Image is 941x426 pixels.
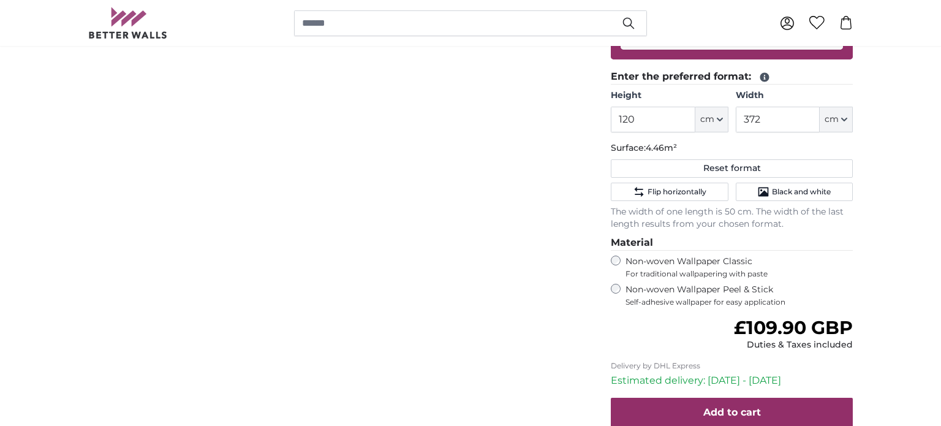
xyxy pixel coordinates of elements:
span: Flip horizontally [648,187,706,197]
label: Non-woven Wallpaper Peel & Stick [625,284,853,307]
img: Betterwalls [88,7,168,39]
label: Width [736,89,853,102]
label: Non-woven Wallpaper Classic [625,256,853,279]
span: 4.46m² [646,142,677,153]
button: Flip horizontally [611,183,728,201]
label: Height [611,89,728,102]
legend: Material [611,235,853,251]
p: Delivery by DHL Express [611,361,853,371]
span: For traditional wallpapering with paste [625,269,853,279]
span: £109.90 GBP [734,316,853,339]
button: Black and white [736,183,853,201]
span: Self-adhesive wallpaper for easy application [625,297,853,307]
button: Reset format [611,159,853,178]
p: The width of one length is 50 cm. The width of the last length results from your chosen format. [611,206,853,230]
span: cm [825,113,839,126]
span: Add to cart [703,406,761,418]
p: Estimated delivery: [DATE] - [DATE] [611,373,853,388]
legend: Enter the preferred format: [611,69,853,85]
div: Duties & Taxes included [734,339,853,351]
button: cm [695,107,728,132]
span: cm [700,113,714,126]
span: Black and white [772,187,831,197]
button: cm [820,107,853,132]
p: Surface: [611,142,853,154]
